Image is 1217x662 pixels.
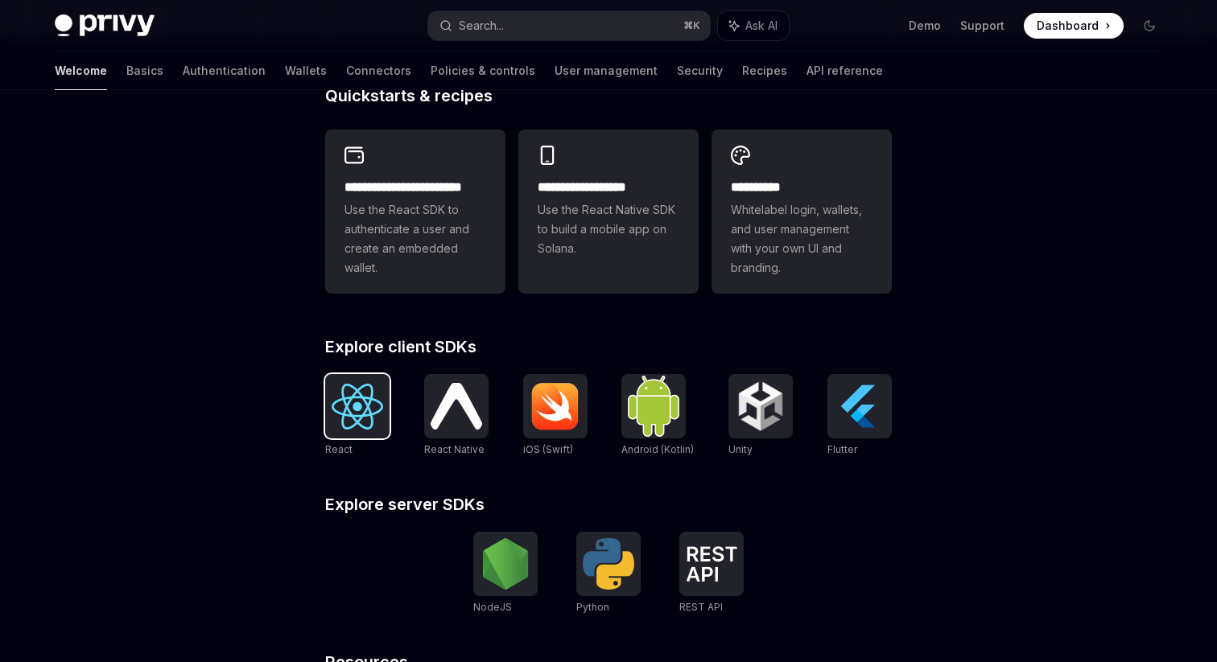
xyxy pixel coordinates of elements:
[523,374,588,458] a: iOS (Swift)iOS (Swift)
[731,200,873,278] span: Whitelabel login, wallets, and user management with your own UI and branding.
[686,546,737,582] img: REST API
[827,443,857,455] span: Flutter
[480,538,531,590] img: NodeJS
[728,443,753,455] span: Unity
[183,51,266,90] a: Authentication
[621,374,694,458] a: Android (Kotlin)Android (Kotlin)
[55,14,155,37] img: dark logo
[807,51,883,90] a: API reference
[325,374,390,458] a: ReactReact
[424,443,485,455] span: React Native
[325,88,493,104] span: Quickstarts & recipes
[126,51,163,90] a: Basics
[285,51,327,90] a: Wallets
[1137,13,1162,39] button: Toggle dark mode
[745,18,778,34] span: Ask AI
[679,601,723,613] span: REST API
[473,532,538,615] a: NodeJSNodeJS
[431,51,535,90] a: Policies & controls
[431,383,482,429] img: React Native
[677,51,723,90] a: Security
[628,376,679,436] img: Android (Kotlin)
[344,200,486,278] span: Use the React SDK to authenticate a user and create an embedded wallet.
[325,496,485,512] span: Explore server SDKs
[1024,13,1124,39] a: Dashboard
[530,382,581,430] img: iOS (Swift)
[683,19,700,32] span: ⌘ K
[555,51,658,90] a: User management
[621,443,694,455] span: Android (Kotlin)
[960,18,1005,34] a: Support
[742,51,787,90] a: Recipes
[718,11,789,40] button: Ask AI
[576,532,641,615] a: PythonPython
[325,443,353,455] span: React
[827,374,892,458] a: FlutterFlutter
[538,200,679,258] span: Use the React Native SDK to build a mobile app on Solana.
[735,380,786,432] img: Unity
[1037,18,1099,34] span: Dashboard
[55,51,107,90] a: Welcome
[473,601,512,613] span: NodeJS
[712,130,892,294] a: **** *****Whitelabel login, wallets, and user management with your own UI and branding.
[428,11,710,40] button: Search...⌘K
[679,532,744,615] a: REST APIREST API
[332,384,383,430] img: React
[459,16,504,35] div: Search...
[728,374,793,458] a: UnityUnity
[583,538,634,590] img: Python
[909,18,941,34] a: Demo
[424,374,489,458] a: React NativeReact Native
[325,339,476,355] span: Explore client SDKs
[518,130,699,294] a: **** **** **** ***Use the React Native SDK to build a mobile app on Solana.
[576,601,609,613] span: Python
[834,380,885,432] img: Flutter
[523,443,573,455] span: iOS (Swift)
[346,51,411,90] a: Connectors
